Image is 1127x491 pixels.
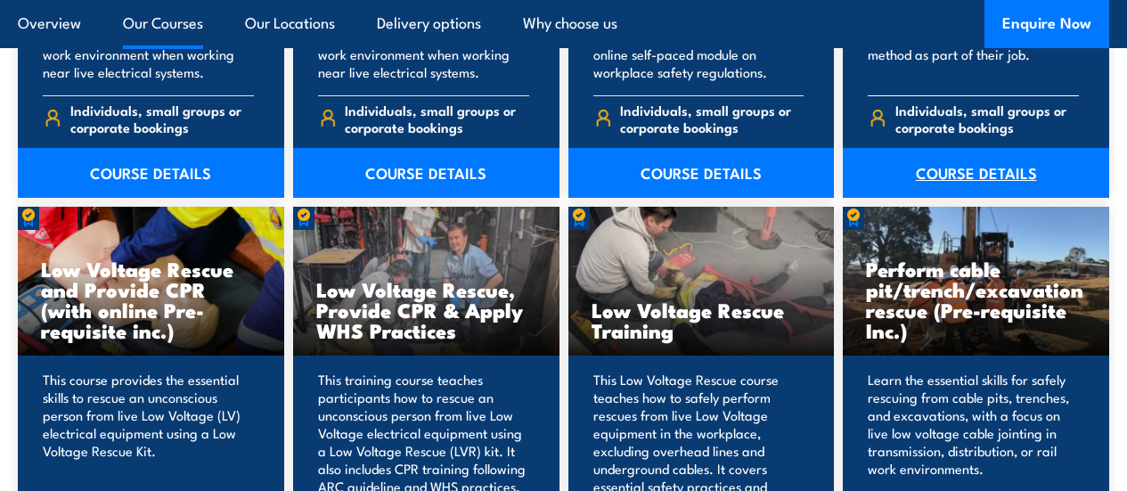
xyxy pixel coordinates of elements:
[316,279,536,340] h3: Low Voltage Rescue, Provide CPR & Apply WHS Practices
[293,148,559,198] a: COURSE DETAILS
[70,102,254,135] span: Individuals, small groups or corporate bookings
[895,102,1079,135] span: Individuals, small groups or corporate bookings
[345,102,528,135] span: Individuals, small groups or corporate bookings
[18,148,284,198] a: COURSE DETAILS
[843,148,1109,198] a: COURSE DETAILS
[568,148,835,198] a: COURSE DETAILS
[592,299,812,340] h3: Low Voltage Rescue Training
[866,258,1086,340] h3: Perform cable pit/trench/excavation rescue (Pre-requisite Inc.)
[620,102,804,135] span: Individuals, small groups or corporate bookings
[41,258,261,340] h3: Low Voltage Rescue and Provide CPR (with online Pre-requisite inc.)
